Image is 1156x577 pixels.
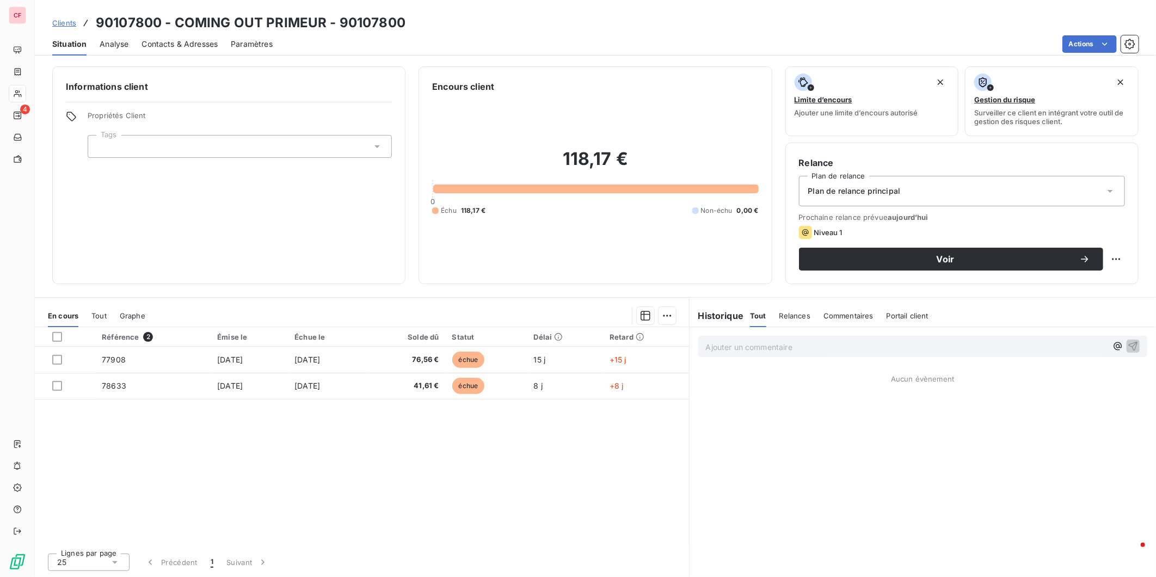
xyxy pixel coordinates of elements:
span: Portail client [887,311,929,320]
span: En cours [48,311,78,320]
span: 25 [57,557,66,568]
span: Propriétés Client [88,111,392,126]
span: Graphe [120,311,145,320]
span: 41,61 € [373,380,439,391]
span: 1 [211,557,213,568]
span: Gestion du risque [974,95,1035,104]
span: Contacts & Adresses [142,39,218,50]
h6: Relance [799,156,1125,169]
span: Relances [779,311,810,320]
span: aujourd’hui [888,213,929,222]
span: Limite d’encours [795,95,852,104]
button: Suivant [220,551,275,574]
h6: Historique [690,309,744,322]
span: Clients [52,19,76,27]
span: Non-échu [701,206,733,216]
a: Clients [52,17,76,28]
span: échue [452,352,485,368]
input: Ajouter une valeur [97,142,106,151]
span: 0 [431,197,435,206]
button: Précédent [138,551,204,574]
span: Tout [750,311,766,320]
div: Solde dû [373,333,439,341]
span: 0,00 € [737,206,759,216]
span: 77908 [102,355,126,364]
span: 118,17 € [461,206,485,216]
span: Situation [52,39,87,50]
span: Plan de relance principal [808,186,901,197]
button: Limite d’encoursAjouter une limite d’encours autorisé [785,66,959,136]
span: Surveiller ce client en intégrant votre outil de gestion des risques client. [974,108,1129,126]
span: 78633 [102,381,126,390]
span: [DATE] [294,381,320,390]
span: +15 j [610,355,626,364]
span: 8 j [534,381,543,390]
span: 2 [143,332,153,342]
div: Référence [102,332,204,342]
span: Échu [441,206,457,216]
button: Voir [799,248,1103,271]
span: Aucun évènement [891,375,954,383]
img: Logo LeanPay [9,553,26,570]
div: Statut [452,333,521,341]
span: échue [452,378,485,394]
iframe: Intercom live chat [1119,540,1145,566]
span: Niveau 1 [814,228,843,237]
span: [DATE] [294,355,320,364]
div: CF [9,7,26,24]
h2: 118,17 € [432,148,758,181]
span: Paramètres [231,39,273,50]
span: [DATE] [217,355,243,364]
div: Émise le [217,333,281,341]
div: Échue le [294,333,360,341]
span: Tout [91,311,107,320]
span: 76,56 € [373,354,439,365]
span: 4 [20,105,30,114]
span: Analyse [100,39,128,50]
span: Prochaine relance prévue [799,213,1125,222]
span: Ajouter une limite d’encours autorisé [795,108,918,117]
span: Voir [812,255,1079,263]
div: Délai [534,333,597,341]
div: Retard [610,333,682,341]
span: [DATE] [217,381,243,390]
button: Gestion du risqueSurveiller ce client en intégrant votre outil de gestion des risques client. [965,66,1139,136]
h6: Informations client [66,80,392,93]
button: 1 [204,551,220,574]
h3: 90107800 - COMING OUT PRIMEUR - 90107800 [96,13,405,33]
span: 15 j [534,355,546,364]
span: Commentaires [823,311,874,320]
span: +8 j [610,381,624,390]
button: Actions [1062,35,1117,53]
h6: Encours client [432,80,494,93]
